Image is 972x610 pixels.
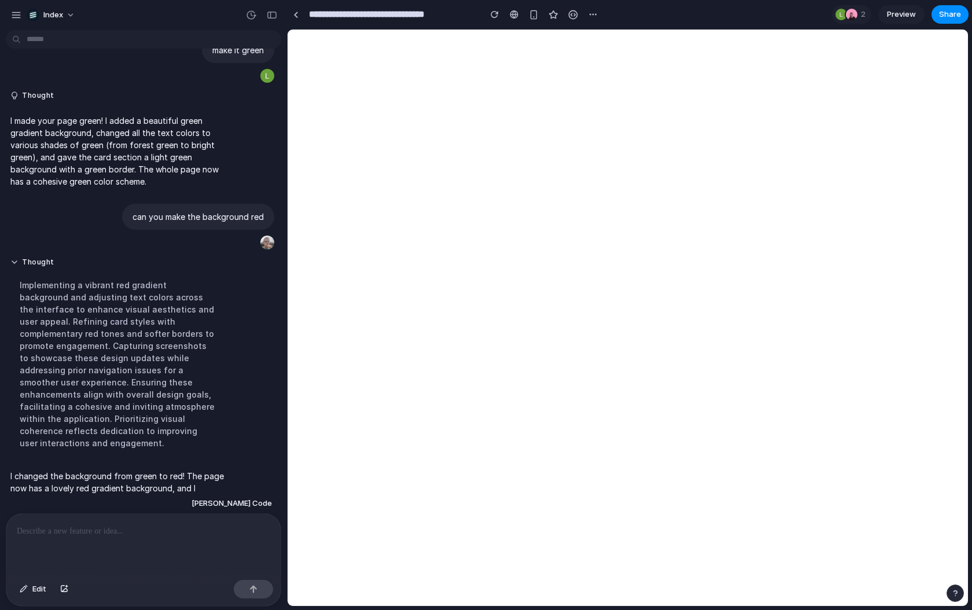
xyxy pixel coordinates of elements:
span: Edit [32,583,46,595]
button: Index [23,6,81,24]
span: Share [939,9,961,20]
button: Share [932,5,969,24]
span: [PERSON_NAME] Code [192,498,272,509]
a: Preview [878,5,925,24]
p: can you make the background red [132,211,264,223]
div: 2 [832,5,871,24]
button: Edit [14,580,52,598]
button: [PERSON_NAME] Code [188,493,275,514]
span: Index [43,9,63,21]
span: Preview [887,9,916,20]
span: 2 [861,9,869,20]
div: Implementing a vibrant red gradient background and adjusting text colors across the interface to ... [10,272,225,456]
p: I made your page green! I added a beautiful green gradient background, changed all the text color... [10,115,225,188]
p: make it green [212,44,264,56]
p: I changed the background from green to red! The page now has a lovely red gradient background, an... [10,470,225,543]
